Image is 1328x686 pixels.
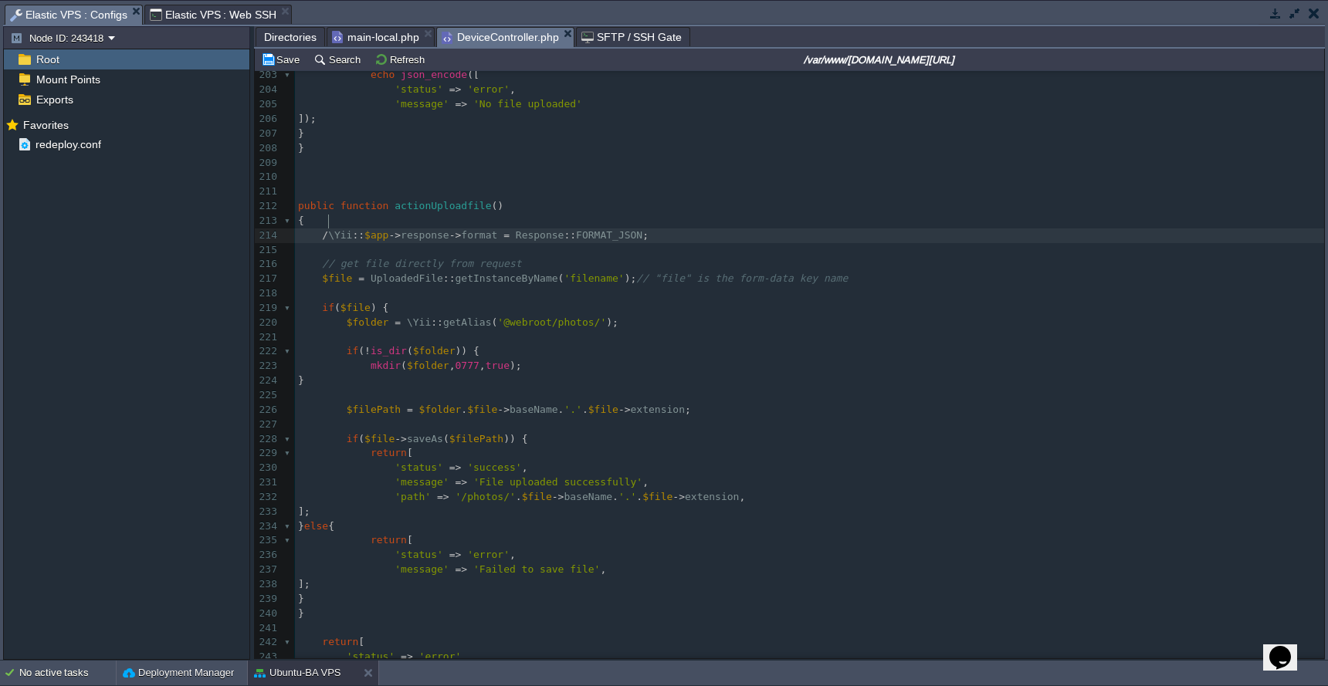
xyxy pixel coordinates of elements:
div: 222 [255,344,281,359]
div: 231 [255,475,281,490]
a: Mount Points [33,73,103,86]
span: $filePath [449,433,503,444]
span: 'Failed to save file' [473,563,600,575]
span: = [395,316,401,328]
span: } [298,374,304,386]
div: 239 [255,592,281,607]
div: 203 [255,68,281,83]
span: 'error' [419,651,462,662]
div: No active tasks [19,661,116,685]
span: \Yii [407,316,431,328]
span: json_encode [401,69,467,80]
span: 'status' [395,83,443,95]
span: , [449,360,456,371]
a: Exports [33,93,76,106]
span: } [298,127,304,139]
span: baseName [510,404,558,415]
span: 'File uploaded successfully' [473,476,642,488]
div: 218 [255,286,281,301]
span: => [449,549,462,560]
span: ( [401,360,407,371]
div: 241 [255,621,281,636]
span: $app [364,229,388,241]
span: is_dir [371,345,407,357]
span: ( [407,345,413,357]
span: . [516,491,522,502]
div: 229 [255,446,281,461]
span: . [636,491,642,502]
div: 206 [255,112,281,127]
span: ; [685,404,691,415]
span: { [328,520,334,532]
li: /var/www/sevarth.in.net/api/frontend/controllers/DeviceController.php [436,27,574,46]
span: :: [431,316,443,328]
span: Elastic VPS : Configs [10,5,127,25]
span: Directories [264,28,317,46]
div: 208 [255,141,281,156]
button: Search [313,52,365,66]
div: 233 [255,505,281,519]
span: => [449,461,462,473]
span: $folder [347,316,389,328]
div: 238 [255,577,281,592]
span: // get file directly from request [322,258,521,269]
span: => [401,651,413,662]
span: . [558,404,564,415]
span: ); [606,316,618,328]
div: 211 [255,184,281,199]
span: UploadedFile [371,272,443,284]
span: response [401,229,449,241]
span: $file [522,491,552,502]
span: , [600,563,606,575]
span: mkdir [371,360,401,371]
span: SFTP / SSH Gate [581,28,683,46]
a: Favorites [20,119,71,131]
iframe: chat widget [1263,624,1313,671]
span: => [456,476,468,488]
span: 0777 [456,360,479,371]
span: 'filename' [564,272,624,284]
span: => [449,83,462,95]
span: Elastic VPS : Web SSH [150,5,277,24]
span: , [522,461,528,473]
span: actionUploadfile [395,200,491,211]
div: 230 [255,461,281,475]
a: Root [33,52,62,66]
span: } [298,607,304,619]
div: 240 [255,607,281,621]
span: ); [510,360,522,371]
span: ]; [298,578,310,590]
span: )) { [456,345,479,357]
span: , [642,476,649,488]
span: $file [340,302,371,313]
div: 237 [255,563,281,577]
span: ( [358,345,364,357]
div: 209 [255,156,281,171]
span: return [371,447,407,458]
span: redeploy.conf [32,137,103,151]
span: function [340,200,389,211]
span: getAlias [443,316,492,328]
span: $folder [407,360,449,371]
span: => [456,98,468,110]
span: ( [558,272,564,284]
div: 215 [255,243,281,258]
div: 228 [255,432,281,447]
span: ! [364,345,371,357]
span: { [298,215,304,226]
div: 220 [255,316,281,330]
span: ( [334,302,340,313]
span: 'error' [467,83,510,95]
span: '.' [564,404,581,415]
span: -> [395,433,407,444]
span: Response [516,229,564,241]
span: // "file" is the form-data key name [636,272,848,284]
span: } [298,142,304,154]
span: )) { [503,433,527,444]
span: 'message' [395,563,449,575]
div: 213 [255,214,281,228]
span: . [612,491,618,502]
span: '.' [618,491,636,502]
